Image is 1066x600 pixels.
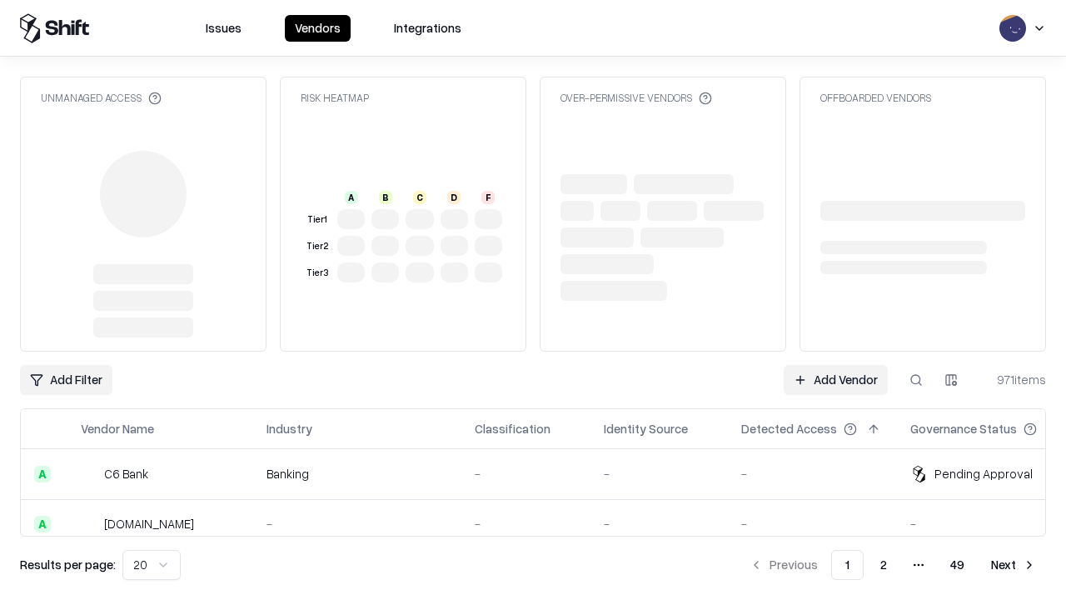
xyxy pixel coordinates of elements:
[304,266,331,280] div: Tier 3
[41,91,162,105] div: Unmanaged Access
[910,420,1017,437] div: Governance Status
[345,191,358,204] div: A
[81,466,97,482] img: C6 Bank
[604,420,688,437] div: Identity Source
[196,15,252,42] button: Issues
[475,420,550,437] div: Classification
[304,239,331,253] div: Tier 2
[266,420,312,437] div: Industry
[266,515,448,532] div: -
[81,420,154,437] div: Vendor Name
[604,465,715,482] div: -
[379,191,392,204] div: B
[301,91,369,105] div: Risk Heatmap
[741,420,837,437] div: Detected Access
[604,515,715,532] div: -
[740,550,1046,580] nav: pagination
[831,550,864,580] button: 1
[741,515,884,532] div: -
[81,516,97,532] img: pathfactory.com
[447,191,461,204] div: D
[413,191,426,204] div: C
[20,365,112,395] button: Add Filter
[741,465,884,482] div: -
[910,515,1064,532] div: -
[981,550,1046,580] button: Next
[285,15,351,42] button: Vendors
[560,91,712,105] div: Over-Permissive Vendors
[937,550,978,580] button: 49
[104,465,148,482] div: C6 Bank
[867,550,900,580] button: 2
[384,15,471,42] button: Integrations
[481,191,495,204] div: F
[34,466,51,482] div: A
[20,556,116,573] p: Results per page:
[304,212,331,227] div: Tier 1
[979,371,1046,388] div: 971 items
[34,516,51,532] div: A
[104,515,194,532] div: [DOMAIN_NAME]
[784,365,888,395] a: Add Vendor
[820,91,931,105] div: Offboarded Vendors
[266,465,448,482] div: Banking
[934,465,1033,482] div: Pending Approval
[475,515,577,532] div: -
[475,465,577,482] div: -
